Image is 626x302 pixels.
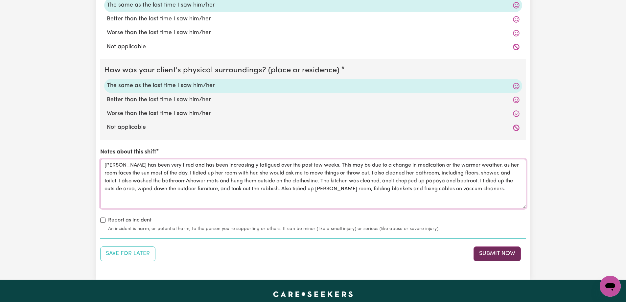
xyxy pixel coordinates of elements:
label: Better than the last time I saw him/her [107,15,520,23]
button: Save your job report [100,246,155,261]
label: Worse than the last time I saw him/her [107,29,520,37]
legend: How was your client's physical surroundings? (place or residence) [104,64,342,76]
small: An incident is harm, or potential harm, to the person you're supporting or others. It can be mino... [108,225,526,232]
label: Not applicable [107,123,520,132]
label: Better than the last time I saw him/her [107,96,520,104]
button: Submit your job report [474,246,521,261]
label: The same as the last time I saw him/her [107,81,520,90]
iframe: Button to launch messaging window [600,276,621,297]
label: The same as the last time I saw him/her [107,1,520,10]
label: Not applicable [107,43,520,51]
label: Notes about this shift [100,148,156,156]
textarea: [PERSON_NAME] has been very tired and has been increasingly fatigued over the past few weeks. Thi... [100,159,526,208]
a: Careseekers home page [273,291,353,297]
label: Report as Incident [108,216,151,224]
label: Worse than the last time I saw him/her [107,109,520,118]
